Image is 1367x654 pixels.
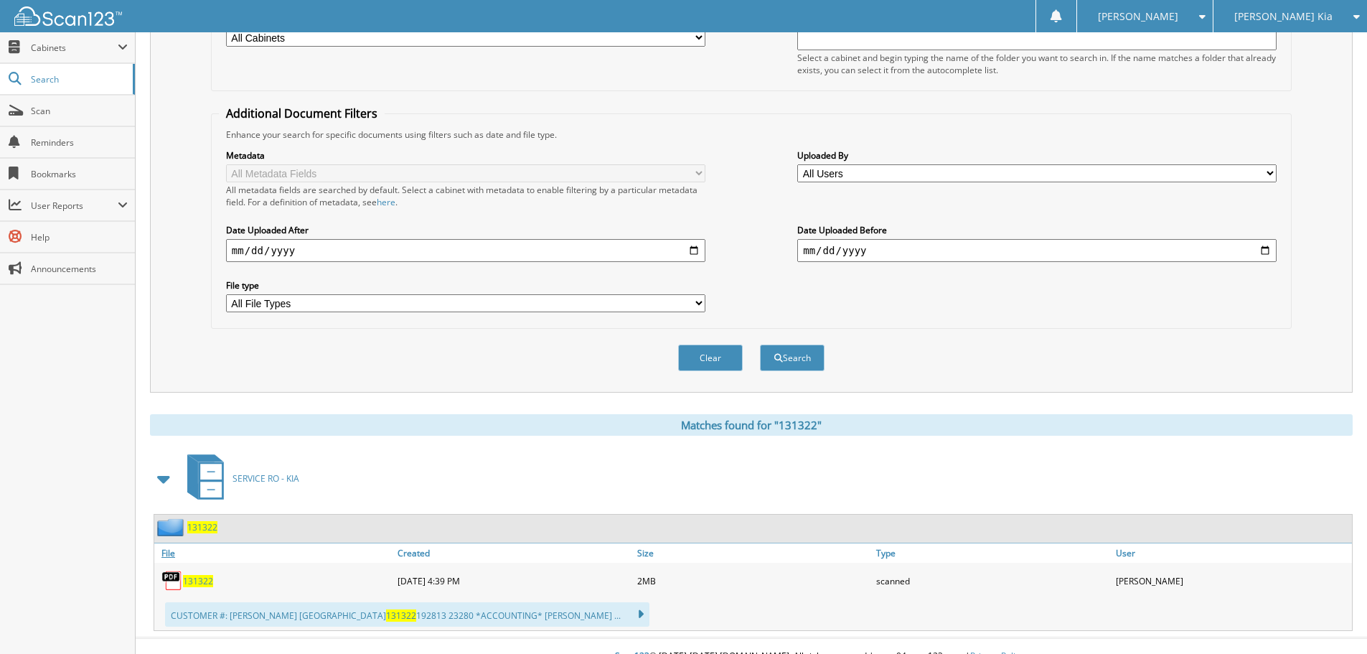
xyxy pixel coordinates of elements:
[219,106,385,121] legend: Additional Document Filters
[226,224,705,236] label: Date Uploaded After
[179,450,299,507] a: SERVICE RO - KIA
[634,543,873,563] a: Size
[183,575,213,587] a: 131322
[377,196,395,208] a: here
[1234,12,1333,21] span: [PERSON_NAME] Kia
[873,566,1112,595] div: scanned
[31,231,128,243] span: Help
[797,239,1277,262] input: end
[394,566,634,595] div: [DATE] 4:39 PM
[150,414,1353,436] div: Matches found for "131322"
[760,345,825,371] button: Search
[31,136,128,149] span: Reminders
[14,6,122,26] img: scan123-logo-white.svg
[31,105,128,117] span: Scan
[873,543,1112,563] a: Type
[31,42,118,54] span: Cabinets
[232,472,299,485] span: SERVICE RO - KIA
[226,239,705,262] input: start
[386,609,416,622] span: 131322
[797,224,1277,236] label: Date Uploaded Before
[187,521,217,533] a: 131322
[797,149,1277,162] label: Uploaded By
[226,184,705,208] div: All metadata fields are searched by default. Select a cabinet with metadata to enable filtering b...
[1098,12,1178,21] span: [PERSON_NAME]
[31,168,128,180] span: Bookmarks
[31,263,128,275] span: Announcements
[797,52,1277,76] div: Select a cabinet and begin typing the name of the folder you want to search in. If the name match...
[1112,566,1352,595] div: [PERSON_NAME]
[1112,543,1352,563] a: User
[1295,585,1367,654] iframe: Chat Widget
[226,279,705,291] label: File type
[31,200,118,212] span: User Reports
[394,543,634,563] a: Created
[157,518,187,536] img: folder2.png
[219,129,1284,141] div: Enhance your search for specific documents using filters such as date and file type.
[31,73,126,85] span: Search
[161,570,183,592] img: PDF.png
[154,543,394,563] a: File
[165,602,649,627] div: CUSTOMER #: [PERSON_NAME] [GEOGRAPHIC_DATA] 192813 23280 *ACCOUNTING* [PERSON_NAME] ...
[678,345,743,371] button: Clear
[226,149,705,162] label: Metadata
[634,566,873,595] div: 2MB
